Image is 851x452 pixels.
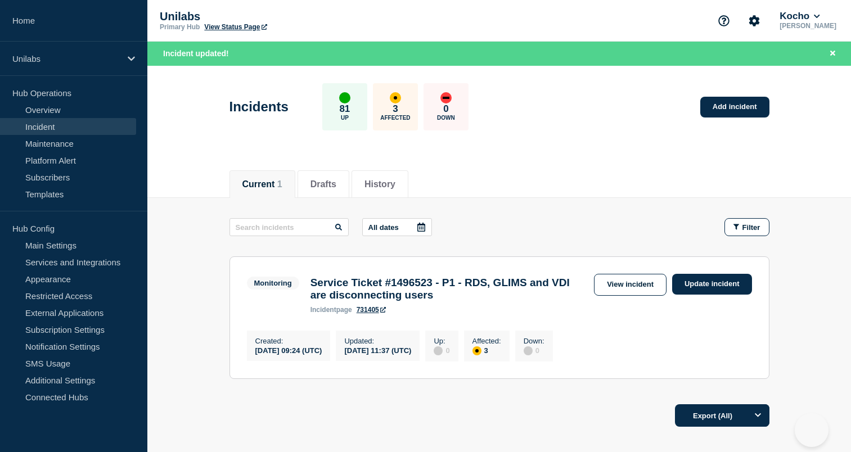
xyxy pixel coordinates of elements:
[742,9,766,33] button: Account settings
[437,115,455,121] p: Down
[247,277,299,290] span: Monitoring
[777,22,839,30] p: [PERSON_NAME]
[339,92,350,103] div: up
[747,404,769,427] button: Options
[310,306,336,314] span: incident
[393,103,398,115] p: 3
[344,337,411,345] p: Updated :
[380,115,410,121] p: Affected
[362,218,432,236] button: All dates
[204,23,267,31] a: View Status Page
[524,346,533,355] div: disabled
[434,346,443,355] div: disabled
[675,404,769,427] button: Export (All)
[242,179,282,189] button: Current 1
[672,274,752,295] a: Update incident
[594,274,667,296] a: View incident
[742,223,760,232] span: Filter
[12,54,120,64] p: Unilabs
[344,345,411,355] div: [DATE] 11:37 (UTC)
[357,306,386,314] a: 731405
[341,115,349,121] p: Up
[524,337,544,345] p: Down :
[310,179,336,189] button: Drafts
[229,218,349,236] input: Search incidents
[364,179,395,189] button: History
[826,47,840,60] button: Close banner
[472,345,501,355] div: 3
[434,345,449,355] div: 0
[440,92,452,103] div: down
[712,9,736,33] button: Support
[160,10,385,23] p: Unilabs
[472,346,481,355] div: affected
[255,337,322,345] p: Created :
[443,103,448,115] p: 0
[339,103,350,115] p: 81
[777,11,822,22] button: Kocho
[255,345,322,355] div: [DATE] 09:24 (UTC)
[524,345,544,355] div: 0
[700,97,769,117] a: Add incident
[795,413,829,447] iframe: Help Scout Beacon - Open
[310,306,352,314] p: page
[277,179,282,189] span: 1
[163,49,229,58] span: Incident updated!
[229,99,289,115] h1: Incidents
[160,23,200,31] p: Primary Hub
[434,337,449,345] p: Up :
[310,277,588,301] h3: Service Ticket #1496523 - P1 - RDS, GLIMS and VDI are disconnecting users
[368,223,399,232] p: All dates
[390,92,401,103] div: affected
[724,218,769,236] button: Filter
[472,337,501,345] p: Affected :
